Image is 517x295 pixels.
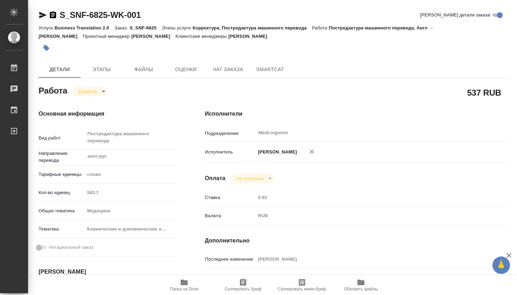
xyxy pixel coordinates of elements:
[205,256,256,263] p: Последнее изменение
[467,87,501,98] h2: 537 RUB
[304,144,320,159] button: Удалить исполнителя
[162,25,193,30] p: Этапы услуги
[54,25,114,30] p: Business Translation 2.0
[127,65,161,74] span: Файлы
[273,275,331,295] button: Скопировать мини-бриф
[211,65,245,74] span: Чат заказа
[205,174,226,183] h4: Оплата
[49,11,57,19] button: Скопировать ссылку
[495,258,507,273] span: 🙏
[39,207,85,214] p: Общая тематика
[224,287,261,291] span: Скопировать бриф
[39,268,177,276] h4: [PERSON_NAME]
[256,192,484,203] input: Пустое поле
[39,189,85,196] p: Кол-во единиц
[235,176,266,181] button: Не оплачена
[131,34,175,39] p: [PERSON_NAME]
[169,65,203,74] span: Оценки
[49,244,93,251] span: Нотариальный заказ
[205,110,509,118] h4: Исполнители
[205,130,256,137] p: Подразделение
[175,34,228,39] p: Клиентские менеджеры
[253,65,287,74] span: SmartCat
[193,25,312,30] p: Корректура, Постредактура машинного перевода
[170,287,199,291] span: Папка на Drive
[228,34,273,39] p: [PERSON_NAME]
[85,65,119,74] span: Этапы
[39,11,47,19] button: Скопировать ссылку для ЯМессенджера
[231,174,274,183] div: В работе
[214,275,273,295] button: Скопировать бриф
[205,212,256,219] p: Валюта
[39,171,85,178] p: Тарифные единицы
[420,12,490,19] span: [PERSON_NAME] детали заказа
[39,84,67,96] h2: Работа
[39,226,85,233] p: Тематика
[205,236,509,245] h4: Дополнительно
[60,10,141,20] a: S_SNF-6825-WK-001
[331,275,390,295] button: Обновить файлы
[278,287,326,291] span: Скопировать мини-бриф
[256,254,484,264] input: Пустое поле
[155,275,214,295] button: Папка на Drive
[492,256,510,274] button: 🙏
[85,223,177,235] div: Клинические и доклинические исследования
[85,169,177,180] div: слово
[39,110,177,118] h4: Основная информация
[76,89,99,95] button: В работе
[85,187,177,198] input: Пустое поле
[130,25,162,30] p: S_SNF-6825
[256,210,484,222] div: RUB
[39,135,85,142] p: Вид работ
[73,87,108,96] div: В работе
[39,40,54,56] button: Добавить тэг
[312,25,329,30] p: Работа
[43,65,76,74] span: Детали
[39,25,54,30] p: Услуга
[344,287,378,291] span: Обновить файлы
[114,25,129,30] p: Заказ:
[85,205,177,217] div: Медицина
[83,34,131,39] p: Проектный менеджер
[205,149,256,156] p: Исполнитель
[256,149,297,156] p: [PERSON_NAME]
[39,150,85,164] p: Направление перевода
[205,194,256,201] p: Ставка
